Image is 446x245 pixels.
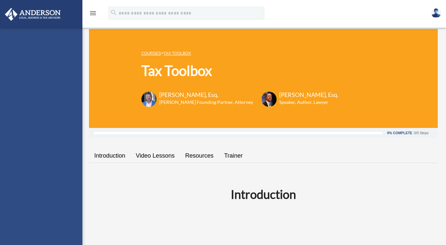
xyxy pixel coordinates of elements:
[141,51,161,56] a: COURSES
[110,9,117,16] i: search
[3,8,63,21] img: Anderson Advisors Platinum Portal
[89,9,97,17] i: menu
[141,92,157,107] img: Toby-circle-head.png
[219,146,248,165] a: Trainer
[180,146,219,165] a: Resources
[159,99,253,106] h6: [PERSON_NAME] Founding Partner, Attorney
[141,49,339,57] p: >
[414,131,429,135] div: 0/0 Steps
[89,12,97,17] a: menu
[431,8,441,18] img: User Pic
[261,92,277,107] img: Scott-Estill-Headshot.png
[164,51,191,56] a: Tax Toolbox
[279,99,330,106] h6: Speaker, Author, Lawyer
[89,146,131,165] a: Introduction
[141,61,339,80] h1: Tax Toolbox
[279,91,339,99] h3: [PERSON_NAME], Esq.
[159,91,253,99] h3: [PERSON_NAME], Esq.
[387,131,412,135] div: 0% Complete
[93,186,434,202] h2: Introduction
[131,146,180,165] a: Video Lessons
